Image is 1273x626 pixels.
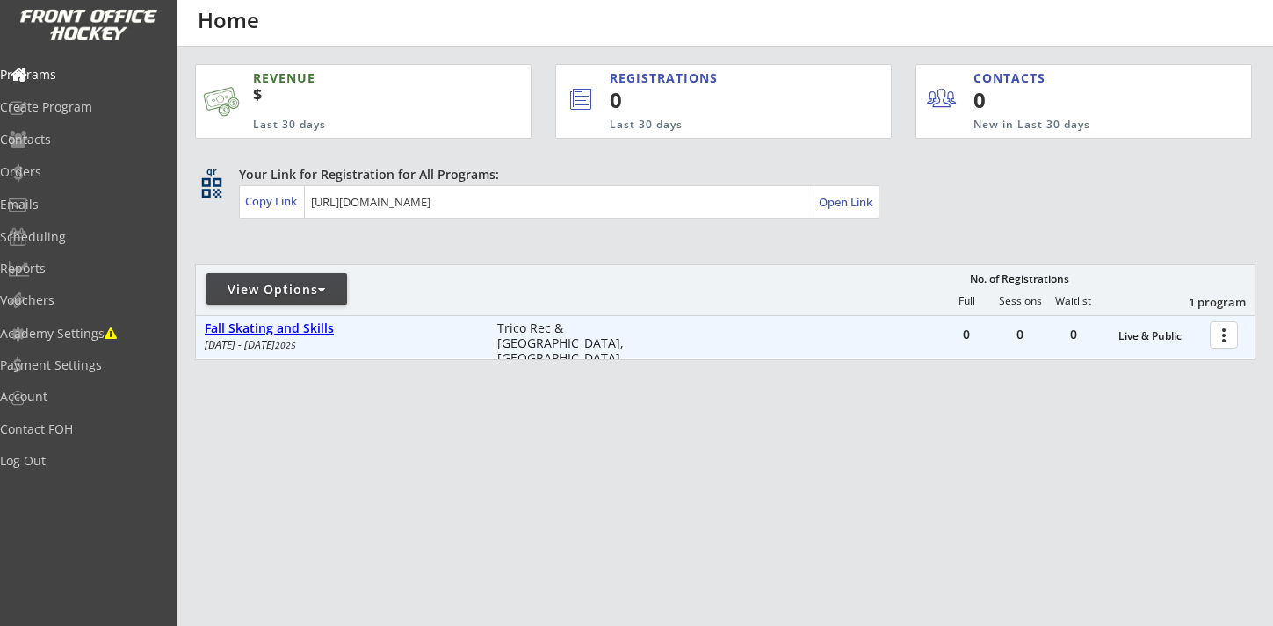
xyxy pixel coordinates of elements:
div: Full [940,295,993,307]
button: more_vert [1210,321,1238,349]
div: REGISTRATIONS [610,69,813,87]
button: qr_code [199,175,225,201]
div: 0 [994,328,1046,341]
div: Waitlist [1046,295,1099,307]
div: 0 [610,85,832,115]
div: Your Link for Registration for All Programs: [239,166,1201,183]
div: qr [200,166,221,177]
div: Live & Public [1118,330,1201,342]
div: View Options [206,281,347,299]
div: 0 [973,85,1081,115]
div: No. of Registrations [965,273,1074,285]
em: 2025 [275,339,296,351]
div: 1 program [1154,294,1246,310]
div: 0 [1047,328,1100,341]
a: Open Link [819,190,874,214]
div: Sessions [994,295,1046,307]
div: Trico Rec & [GEOGRAPHIC_DATA], [GEOGRAPHIC_DATA] [497,321,635,365]
sup: $ [253,83,262,104]
div: Last 30 days [610,118,819,133]
div: Open Link [819,195,874,210]
div: Last 30 days [253,118,449,133]
div: REVENUE [253,69,449,87]
div: [DATE] - [DATE] [205,340,474,350]
div: Fall Skating and Skills [205,321,479,336]
div: CONTACTS [973,69,1053,87]
div: 0 [940,328,993,341]
div: Copy Link [245,193,300,209]
div: New in Last 30 days [973,118,1169,133]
